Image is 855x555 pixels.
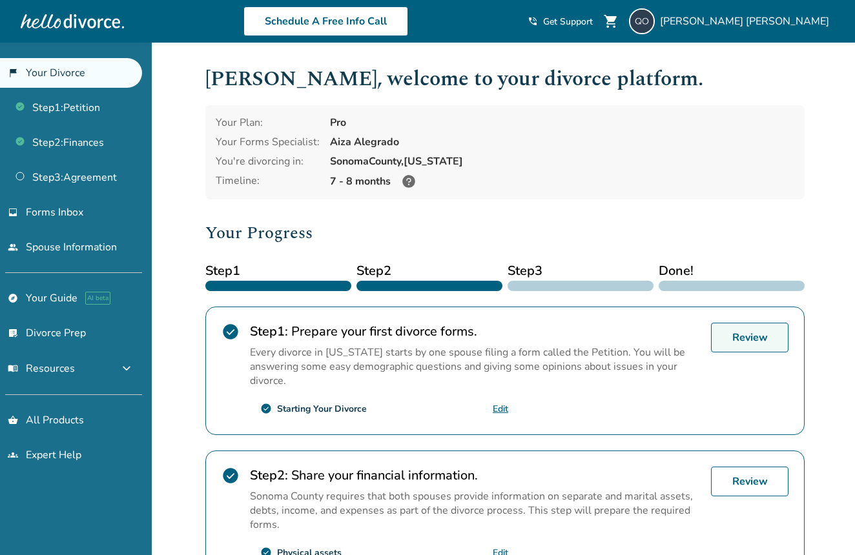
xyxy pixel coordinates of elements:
span: list_alt_check [8,328,18,338]
span: Get Support [543,15,593,28]
strong: Step 2 : [250,467,288,484]
span: expand_more [119,361,134,376]
div: 7 - 8 months [330,174,794,189]
span: Done! [659,261,805,281]
span: shopping_basket [8,415,18,425]
h2: Share your financial information. [250,467,701,484]
a: phone_in_talkGet Support [528,15,593,28]
div: Timeline: [216,174,320,189]
iframe: Chat Widget [790,493,855,555]
div: Your Plan: [216,116,320,130]
span: inbox [8,207,18,217]
span: check_circle [221,323,240,341]
span: Step 1 [205,261,351,281]
span: Resources [8,361,75,376]
span: check_circle [260,403,272,414]
div: Pro [330,116,794,130]
a: Schedule A Free Info Call [243,6,408,36]
div: You're divorcing in: [216,154,320,168]
img: qarina.moss@yahoo.com [629,8,655,34]
span: Step 3 [508,261,654,281]
span: shopping_cart [603,14,619,29]
span: explore [8,293,18,303]
span: Forms Inbox [26,205,83,219]
span: phone_in_talk [528,16,538,26]
a: Review [711,323,788,352]
span: menu_book [8,363,18,374]
strong: Step 1 : [250,323,288,340]
div: Your Forms Specialist: [216,135,320,149]
p: Sonoma County requires that both spouses provide information on separate and marital assets, debt... [250,489,701,532]
div: Starting Your Divorce [277,403,367,415]
h2: Your Progress [205,220,805,246]
a: Review [711,467,788,496]
a: Edit [493,403,508,415]
h1: [PERSON_NAME] , welcome to your divorce platform. [205,63,805,95]
span: people [8,242,18,252]
span: flag_2 [8,68,18,78]
span: Step 2 [356,261,502,281]
span: AI beta [85,292,110,305]
span: [PERSON_NAME] [PERSON_NAME] [660,14,834,28]
span: groups [8,450,18,460]
p: Every divorce in [US_STATE] starts by one spouse filing a form called the Petition. You will be a... [250,345,701,388]
div: Aiza Alegrado [330,135,794,149]
h2: Prepare your first divorce forms. [250,323,701,340]
span: check_circle [221,467,240,485]
div: Sonoma County, [US_STATE] [330,154,794,168]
